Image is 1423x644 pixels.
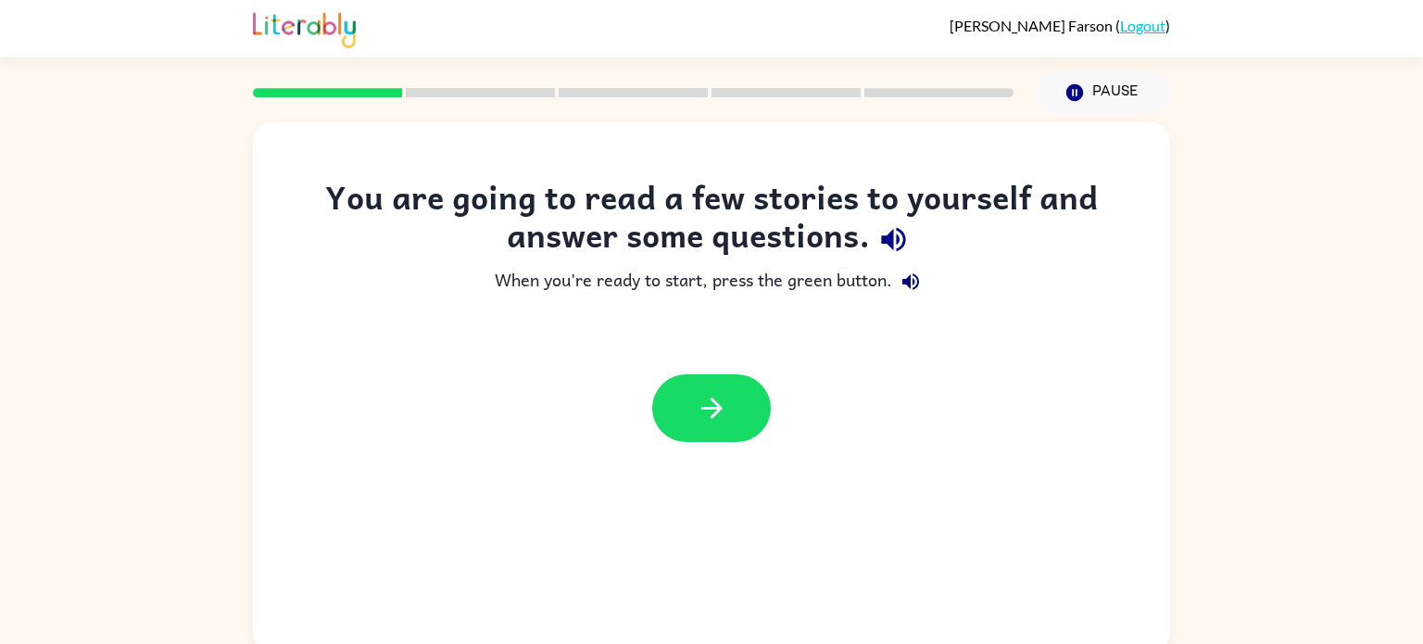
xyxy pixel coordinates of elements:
div: ( ) [950,17,1170,34]
a: Logout [1120,17,1165,34]
div: When you're ready to start, press the green button. [290,263,1133,300]
img: Literably [253,7,356,48]
button: Pause [1036,71,1170,114]
span: [PERSON_NAME] Farson [950,17,1115,34]
div: You are going to read a few stories to yourself and answer some questions. [290,178,1133,263]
